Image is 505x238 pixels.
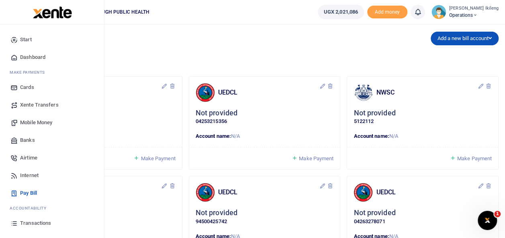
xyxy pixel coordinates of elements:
span: Start [20,36,32,44]
p: 5122112 [354,117,492,126]
h4: NWSC [60,88,161,97]
a: Cards [6,79,98,96]
a: profile-user [PERSON_NAME] Ikileng Operations [431,5,499,19]
div: Click to update [354,208,492,226]
a: Start [6,31,98,48]
span: Operations [449,12,499,19]
span: Make Payment [299,155,333,161]
span: Mobile Money [20,119,52,127]
span: Internet [20,171,39,180]
h4: UEDCL [218,188,319,197]
p: 04253215356 [196,117,334,126]
span: Pay Bill [20,189,37,197]
span: UGX 2,021,086 [324,8,358,16]
a: Banks [6,131,98,149]
a: Make Payment [133,154,175,163]
span: N/A [231,133,240,139]
a: Add money [367,8,407,14]
span: countability [16,205,46,211]
h5: Not provided [196,109,237,118]
a: Dashboard [6,48,98,66]
strong: Account name: [196,133,231,139]
span: Transactions [20,219,51,227]
h5: Bill, Taxes & Providers [31,47,262,55]
small: [PERSON_NAME] Ikileng [449,5,499,12]
li: Ac [6,202,98,214]
a: Airtime [6,149,98,167]
img: logo-large [33,6,72,18]
a: Transactions [6,214,98,232]
h4: UEDCL [218,88,319,97]
li: M [6,66,98,79]
iframe: Intercom live chat [478,211,497,230]
span: Dashboard [20,53,45,61]
h5: Not provided [354,109,395,118]
p: 94500425742 [196,218,334,226]
li: Toup your wallet [367,6,407,19]
a: logo-small logo-large logo-large [32,9,72,15]
a: Make Payment [450,154,492,163]
h5: Not provided [196,208,237,218]
p: 04263278071 [354,218,492,226]
span: N/A [389,133,398,139]
h4: Bills Payment [31,34,262,43]
h4: UEDCL [60,188,161,197]
span: Make Payment [457,155,492,161]
span: Airtime [20,154,37,162]
img: profile-user [431,5,446,19]
button: Add a new bill account [431,32,499,45]
li: Wallet ballance [315,5,367,19]
span: Cards [20,83,34,91]
a: Pay Bill [6,184,98,202]
a: UGX 2,021,086 [318,5,364,19]
p: 5129242 [37,117,176,126]
div: Click to update [354,109,492,126]
span: 1 [494,211,501,217]
a: Make Payment [292,154,333,163]
span: Banks [20,136,35,144]
a: Internet [6,167,98,184]
div: Click to update [196,109,334,126]
strong: Account name: [354,133,389,139]
span: Add money [367,6,407,19]
div: Click to update [196,208,334,226]
h4: NWSC [376,88,477,97]
div: Click to update [37,109,176,126]
span: Xente Transfers [20,101,59,109]
span: ake Payments [14,69,45,75]
div: Click to update [37,208,176,226]
a: Xente Transfers [6,96,98,114]
h4: UEDCL [376,188,477,197]
p: 94100933996 [37,218,176,226]
h5: Not provided [354,208,395,218]
a: Mobile Money [6,114,98,131]
span: Make Payment [141,155,175,161]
